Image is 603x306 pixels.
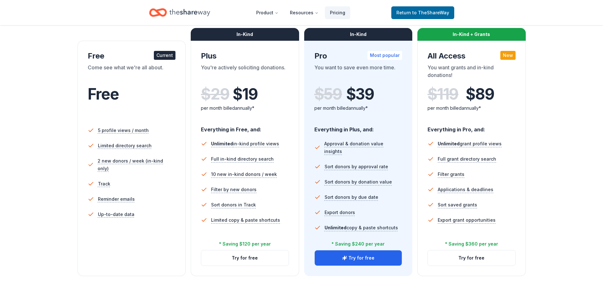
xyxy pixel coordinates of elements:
[149,5,210,20] a: Home
[438,201,477,209] span: Sort saved grants
[445,240,498,248] div: * Saving $360 per year
[98,211,134,218] span: Up-to-date data
[314,104,402,112] div: per month billed annually*
[428,64,516,81] div: You want grants and in-kind donations!
[325,225,346,230] span: Unlimited
[211,186,257,193] span: Filter by new donors
[438,170,464,178] span: Filter grants
[367,51,402,60] div: Most popular
[324,140,402,155] span: Approval & donation value insights
[325,193,378,201] span: Sort donors by due date
[251,5,350,20] nav: Main
[315,250,402,266] button: Try for free
[285,6,324,19] button: Resources
[98,127,149,134] span: 5 profile views / month
[325,225,398,230] span: copy & paste shortcuts
[332,240,385,248] div: * Saving $240 per year
[88,64,176,81] div: Come see what we're all about.
[211,201,256,209] span: Sort donors in Track
[314,64,402,81] div: You want to save even more time.
[412,10,449,15] span: to TheShareWay
[396,9,449,17] span: Return
[466,85,494,103] span: $ 89
[314,51,402,61] div: Pro
[98,195,135,203] span: Reminder emails
[98,142,152,150] span: Limited directory search
[201,104,289,112] div: per month billed annually*
[391,6,454,19] a: Returnto TheShareWay
[500,51,516,60] div: New
[428,120,516,134] div: Everything in Pro, and:
[438,216,496,224] span: Export grant opportunities
[211,155,274,163] span: Full in-kind directory search
[325,6,350,19] a: Pricing
[438,186,493,193] span: Applications & deadlines
[201,51,289,61] div: Plus
[428,250,515,266] button: Try for free
[211,170,277,178] span: 10 new in-kind donors / week
[88,51,176,61] div: Free
[211,141,233,146] span: Unlimited
[219,240,271,248] div: * Saving $120 per year
[428,104,516,112] div: per month billed annually*
[438,141,502,146] span: grant profile views
[201,250,289,266] button: Try for free
[438,155,496,163] span: Full grant directory search
[191,28,299,41] div: In-Kind
[428,51,516,61] div: All Access
[211,216,280,224] span: Limited copy & paste shortcuts
[438,141,460,146] span: Unlimited
[154,51,175,60] div: Current
[325,178,392,186] span: Sort donors by donation value
[325,209,355,216] span: Export donors
[98,180,110,188] span: Track
[233,85,257,103] span: $ 19
[88,85,119,103] span: Free
[211,141,279,146] span: in-kind profile views
[417,28,526,41] div: In-Kind + Grants
[346,85,374,103] span: $ 39
[314,120,402,134] div: Everything in Plus, and:
[251,6,284,19] button: Product
[325,163,388,170] span: Sort donors by approval rate
[98,157,175,172] span: 2 new donors / week (in-kind only)
[304,28,413,41] div: In-Kind
[201,120,289,134] div: Everything in Free, and:
[201,64,289,81] div: You're actively soliciting donations.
